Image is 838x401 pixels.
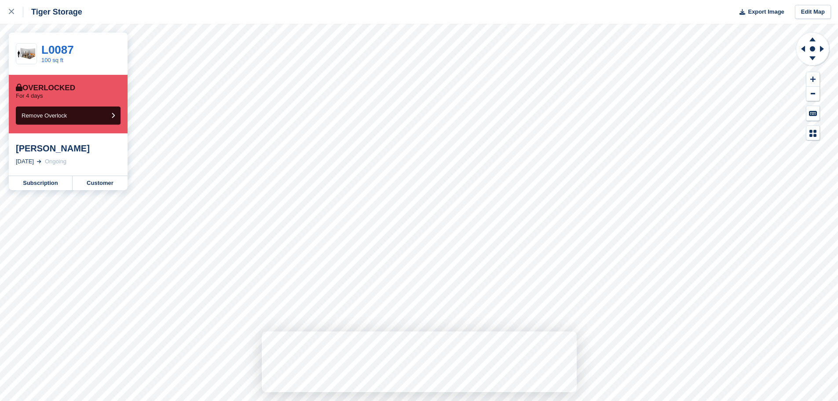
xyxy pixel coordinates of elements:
[806,106,820,121] button: Keyboard Shortcuts
[37,160,41,163] img: arrow-right-light-icn-cde0832a797a2874e46488d9cf13f60e5c3a73dbe684e267c42b8395dfbc2abf.svg
[806,126,820,140] button: Map Legend
[262,331,577,392] iframe: Survey by David from Stora
[41,57,63,63] a: 100 sq ft
[73,176,128,190] a: Customer
[748,7,784,16] span: Export Image
[806,87,820,101] button: Zoom Out
[16,84,75,92] div: Overlocked
[16,107,121,125] button: Remove Overlock
[16,157,34,166] div: [DATE]
[16,92,43,99] p: For 4 days
[41,43,74,56] a: L0087
[23,7,82,17] div: Tiger Storage
[806,72,820,87] button: Zoom In
[9,176,73,190] a: Subscription
[16,46,37,62] img: 100-sqft-unit.jpg
[45,157,66,166] div: Ongoing
[734,5,784,19] button: Export Image
[795,5,831,19] a: Edit Map
[16,143,121,154] div: [PERSON_NAME]
[22,112,67,119] span: Remove Overlock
